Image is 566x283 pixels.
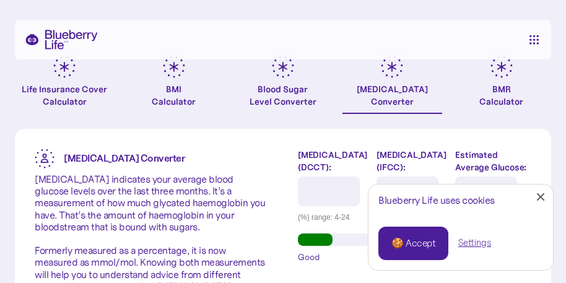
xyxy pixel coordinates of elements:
[526,35,541,45] nav: menu
[298,211,367,224] div: (%) range: 4-24
[152,83,196,108] div: BMI Calculator
[541,197,541,198] div: Close Cookie Popup
[455,149,531,173] label: Estimated Average Glucose:
[15,56,114,114] a: Life Insurance Cover Calculator
[298,149,367,173] label: [MEDICAL_DATA] (DCCT):
[233,56,333,114] a: Blood SugarLevel Converter
[342,56,442,114] a: [MEDICAL_DATA]Converter
[479,83,523,108] div: BMR Calculator
[250,83,316,108] div: Blood Sugar Level Converter
[458,237,491,250] a: Settings
[64,152,185,164] strong: [MEDICAL_DATA] Converter
[452,56,551,114] a: BMRCalculator
[377,149,446,173] label: [MEDICAL_DATA] (IFCC):
[15,83,114,108] div: Life Insurance Cover Calculator
[25,30,98,50] a: home
[357,83,428,108] div: [MEDICAL_DATA] Converter
[378,227,448,260] a: 🍪 Accept
[378,194,543,206] div: Blueberry Life uses cookies
[298,251,320,263] span: Good
[124,56,223,114] a: BMICalculator
[391,237,435,250] div: 🍪 Accept
[528,185,553,209] a: Close Cookie Popup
